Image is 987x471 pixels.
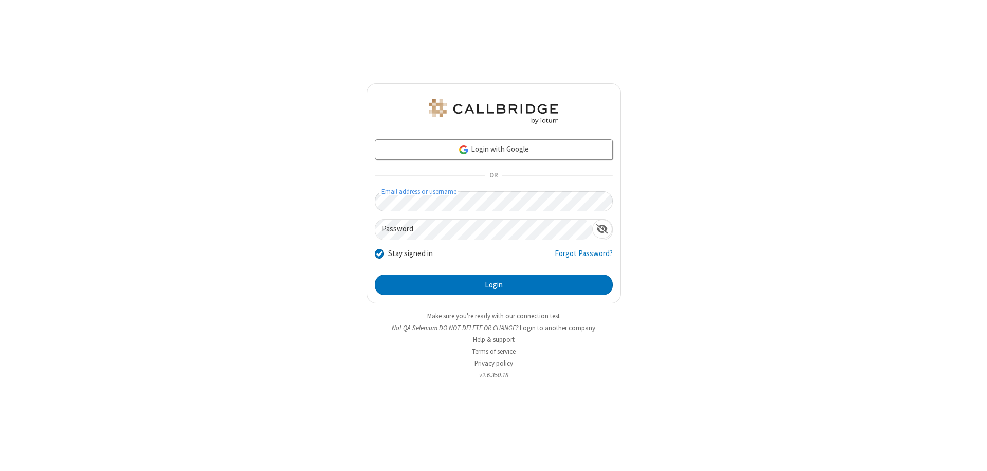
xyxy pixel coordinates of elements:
a: Forgot Password? [555,248,613,267]
a: Login with Google [375,139,613,160]
input: Password [375,220,592,240]
div: Show password [592,220,612,239]
a: Privacy policy [474,359,513,368]
img: QA Selenium DO NOT DELETE OR CHANGE [427,99,560,124]
button: Login to another company [520,323,595,333]
img: google-icon.png [458,144,469,155]
li: Not QA Selenium DO NOT DELETE OR CHANGE? [367,323,621,333]
a: Terms of service [472,347,516,356]
a: Help & support [473,335,515,344]
span: OR [485,169,502,183]
button: Login [375,275,613,295]
a: Make sure you're ready with our connection test [427,312,560,320]
iframe: Chat [961,444,979,464]
input: Email address or username [375,191,613,211]
li: v2.6.350.18 [367,370,621,380]
label: Stay signed in [388,248,433,260]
